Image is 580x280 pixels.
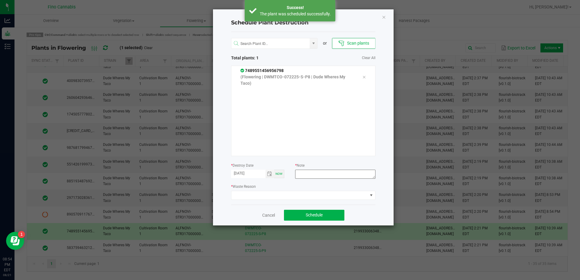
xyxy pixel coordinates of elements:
[6,232,24,250] iframe: Resource center
[240,68,245,73] span: In Sync
[240,74,353,87] p: (Flowering | DWMTCO-072225-S-P8 | Dude Wheres My Taco)
[260,5,331,11] div: Success!
[358,73,370,80] div: Remove tag
[266,170,274,178] span: Toggle calendar
[284,210,344,221] button: Schedule
[382,13,386,20] button: Close
[231,184,256,189] label: Waste Reason
[18,231,25,238] iframe: Resource center unread badge
[332,38,375,49] button: Scan plants
[240,68,284,73] span: 7489551456956798
[260,11,331,17] div: The plant was scheduled successfully.
[362,55,375,61] a: Clear All
[317,40,332,46] div: or
[231,170,266,177] input: Date
[231,55,303,61] span: Total plants: 1
[275,172,282,175] span: Now
[231,19,375,27] h4: Schedule Plant Destruction
[306,212,323,217] span: Schedule
[295,163,304,168] label: Note
[231,38,310,49] input: NO DATA FOUND
[231,163,253,168] label: Destroy Date
[262,212,275,218] a: Cancel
